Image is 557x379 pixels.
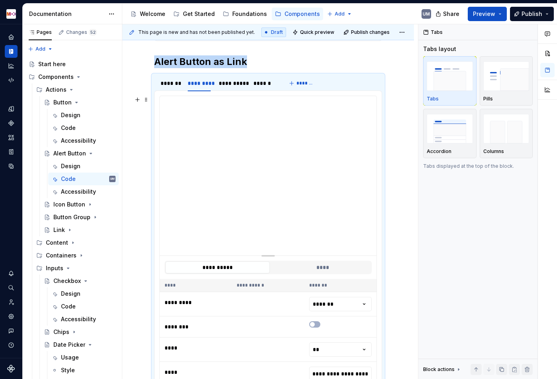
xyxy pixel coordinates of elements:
[443,10,459,18] span: Share
[5,160,18,173] a: Data sources
[427,61,473,90] img: placeholder
[48,364,119,377] a: Style
[483,61,530,90] img: placeholder
[53,98,72,106] div: Button
[53,226,65,234] div: Link
[290,27,338,38] button: Quick preview
[341,27,393,38] button: Publish changes
[110,175,114,183] div: UM
[29,10,104,18] div: Documentation
[483,96,493,102] p: Pills
[284,10,320,18] div: Components
[5,59,18,72] div: Analytics
[423,163,533,169] p: Tabs displayed at the top of the block.
[5,31,18,43] a: Home
[325,8,355,20] button: Add
[61,366,75,374] div: Style
[41,198,119,211] a: Icon Button
[53,277,81,285] div: Checkbox
[61,175,76,183] div: Code
[46,264,63,272] div: Inputs
[25,71,119,83] div: Components
[35,46,45,52] span: Add
[480,109,533,158] button: placeholderColumns
[53,328,69,336] div: Chips
[5,281,18,294] button: Search ⌘K
[271,29,283,35] span: Draft
[5,102,18,115] a: Design tokens
[183,10,215,18] div: Get Started
[61,290,80,298] div: Design
[29,29,52,35] div: Pages
[46,251,76,259] div: Containers
[41,96,119,109] a: Button
[33,249,119,262] div: Containers
[423,366,455,373] div: Block actions
[510,7,554,21] button: Publish
[138,29,255,35] span: This page is new and has not been published yet.
[41,326,119,338] a: Chips
[48,351,119,364] a: Usage
[5,45,18,58] div: Documentation
[61,315,96,323] div: Accessibility
[48,122,119,134] a: Code
[483,114,530,143] img: placeholder
[41,275,119,287] a: Checkbox
[48,185,119,198] a: Accessibility
[5,310,18,323] a: Settings
[127,8,169,20] a: Welcome
[33,236,119,249] div: Content
[127,6,323,22] div: Page tree
[41,224,119,236] a: Link
[423,56,477,106] button: placeholderTabs
[154,55,382,68] h2: Alert Button as Link
[66,29,97,35] div: Changes
[423,364,462,375] div: Block actions
[48,134,119,147] a: Accessibility
[5,145,18,158] div: Storybook stories
[272,8,323,20] a: Components
[522,10,542,18] span: Publish
[480,56,533,106] button: placeholderPills
[61,137,96,145] div: Accessibility
[5,324,18,337] button: Contact support
[423,11,430,17] div: UM
[473,10,495,18] span: Preview
[427,96,439,102] p: Tabs
[38,60,66,68] div: Start here
[351,29,390,35] span: Publish changes
[61,188,96,196] div: Accessibility
[53,341,85,349] div: Date Picker
[427,114,473,143] img: placeholder
[5,117,18,130] div: Components
[46,239,68,247] div: Content
[423,109,477,158] button: placeholderAccordion
[89,29,97,35] span: 52
[25,58,119,71] a: Start here
[53,200,85,208] div: Icon Button
[468,7,507,21] button: Preview
[300,29,334,35] span: Quick preview
[5,131,18,144] a: Assets
[5,296,18,308] div: Invite team
[48,287,119,300] a: Design
[5,74,18,86] a: Code automation
[335,11,345,17] span: Add
[33,262,119,275] div: Inputs
[48,300,119,313] a: Code
[33,83,119,96] div: Actions
[61,302,76,310] div: Code
[232,10,267,18] div: Foundations
[61,111,80,119] div: Design
[5,267,18,280] button: Notifications
[46,86,67,94] div: Actions
[25,43,55,55] button: Add
[140,10,165,18] div: Welcome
